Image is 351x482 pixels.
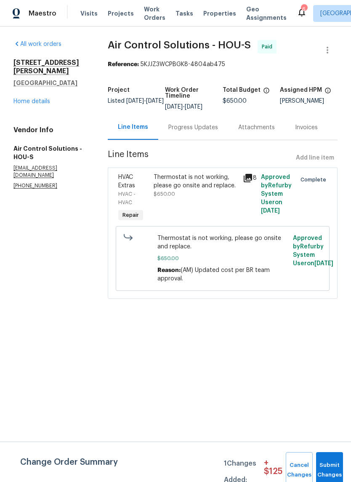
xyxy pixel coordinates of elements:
span: Maestro [29,9,56,18]
a: All work orders [13,41,61,47]
div: Thermostat is not working, please go onsite and replace. [154,173,238,190]
span: Air Control Solutions - HOU-S [108,40,251,50]
span: [DATE] [126,98,144,104]
span: - [165,104,202,110]
span: The hpm assigned to this work order. [324,87,331,98]
span: [DATE] [185,104,202,110]
span: The total cost of line items that have been proposed by Opendoor. This sum includes line items th... [263,87,270,98]
span: [DATE] [261,208,280,214]
span: [DATE] [165,104,183,110]
span: HVAC - HVAC [118,192,136,205]
span: (AM) Updated cost per BR team approval. [157,267,270,282]
span: Approved by Refurby System User on [261,174,292,214]
span: HVAC Extras [118,174,135,189]
div: Attachments [238,123,275,132]
h5: Air Control Solutions - HOU-S [13,144,88,161]
div: 5KJJZ3WCPBGK8-4804ab475 [108,60,338,69]
span: Repair [119,211,142,219]
h5: Total Budget [223,87,261,93]
span: - [126,98,164,104]
span: [DATE] [146,98,164,104]
span: Work Orders [144,5,165,22]
span: Geo Assignments [246,5,287,22]
h5: Assigned HPM [280,87,322,93]
div: 8 [243,173,255,183]
div: 6 [301,5,307,13]
span: [DATE] [314,261,333,266]
span: Reason: [157,267,181,273]
div: Line Items [118,123,148,131]
b: Reference: [108,61,139,67]
h5: Work Order Timeline [165,87,223,99]
h4: Vendor Info [13,126,88,134]
span: Thermostat is not working, please go onsite and replace. [157,234,288,251]
span: Listed [108,98,164,104]
span: Visits [80,9,98,18]
span: $650.00 [223,98,247,104]
span: Properties [203,9,236,18]
div: [PERSON_NAME] [280,98,338,104]
h5: Project [108,87,130,93]
span: Paid [262,43,276,51]
div: Invoices [295,123,318,132]
span: Approved by Refurby System User on [293,235,333,266]
span: Tasks [175,11,193,16]
span: $650.00 [154,192,175,197]
span: Complete [300,176,330,184]
span: $650.00 [157,254,288,263]
span: Projects [108,9,134,18]
div: Progress Updates [168,123,218,132]
span: Line Items [108,150,293,166]
a: Home details [13,99,50,104]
